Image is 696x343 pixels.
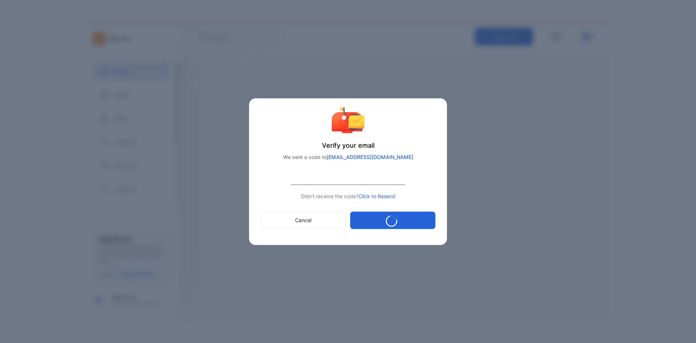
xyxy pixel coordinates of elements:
[261,212,346,229] button: Cancel
[332,107,364,133] img: verify account
[261,192,435,200] p: Didn’t receive the code?
[261,140,435,150] p: Verify your email
[359,193,395,199] span: Click to Resend
[327,154,413,160] span: [EMAIL_ADDRESS][DOMAIN_NAME]
[261,153,435,161] p: We sent a code to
